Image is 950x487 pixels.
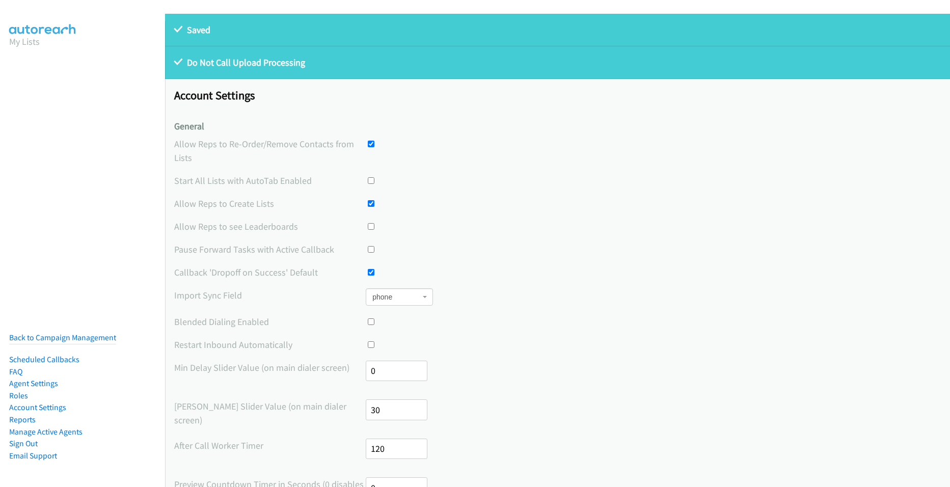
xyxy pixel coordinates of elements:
label: Pause Forward Tasks with Active Callback [174,242,366,256]
label: Allow Reps to Create Lists [174,197,366,210]
a: Email Support [9,451,57,461]
label: Restart Inbound Automatically [174,338,366,351]
a: Account Settings [9,402,66,412]
p: Saved [174,23,941,37]
label: Import Sync Field [174,288,366,302]
label: [PERSON_NAME] Slider Value (on main dialer screen) [174,399,366,427]
span: phone [366,288,433,306]
h4: General [174,121,941,132]
a: Sign Out [9,439,38,448]
a: Scheduled Callbacks [9,355,79,364]
span: phone [372,292,420,302]
p: Do Not Call Upload Processing [174,56,941,69]
label: Allow Reps to see Leaderboards [174,220,366,233]
a: Back to Campaign Management [9,333,116,342]
a: FAQ [9,367,22,376]
label: Blended Dialing Enabled [174,315,366,329]
a: Agent Settings [9,378,58,388]
label: Callback 'Dropoff on Success' Default [174,265,366,279]
a: Roles [9,391,28,400]
label: Start All Lists with AutoTab Enabled [174,174,366,187]
label: Allow Reps to Re-Order/Remove Contacts from Lists [174,137,366,165]
a: Manage Active Agents [9,427,83,437]
a: Reports [9,415,36,424]
a: My Lists [9,36,40,47]
label: Min Delay Slider Value (on main dialer screen) [174,361,366,374]
label: After Call Worker Timer [174,439,366,452]
h1: Account Settings [174,88,941,102]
